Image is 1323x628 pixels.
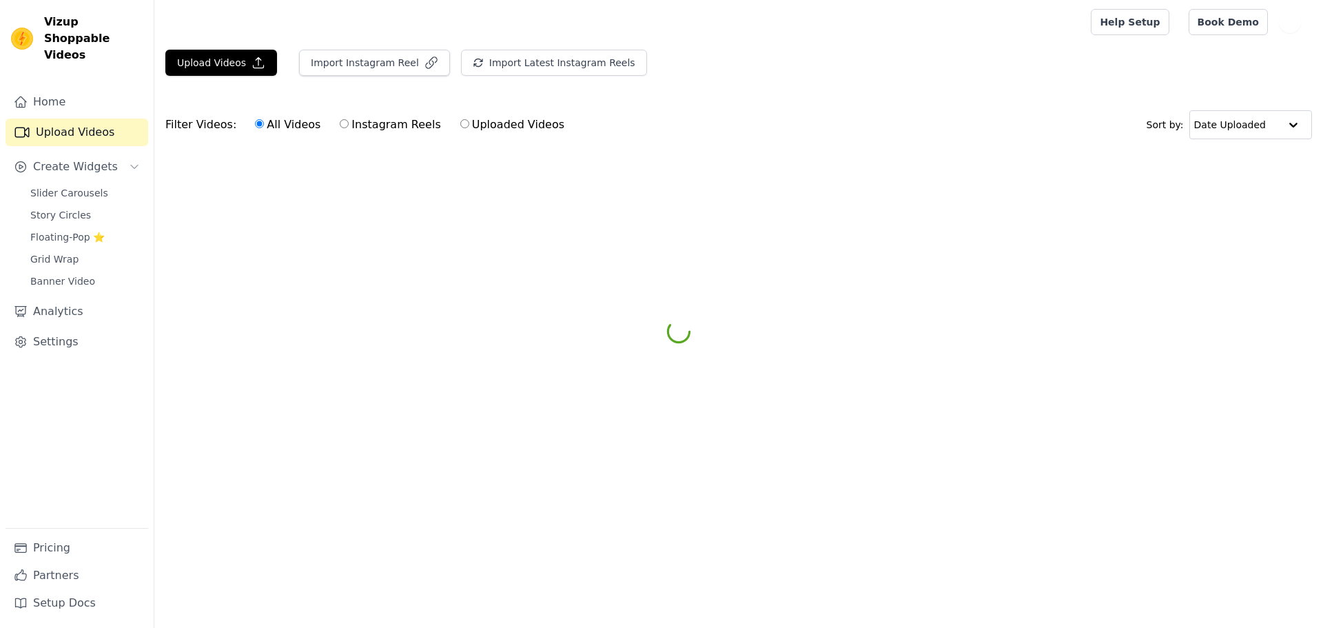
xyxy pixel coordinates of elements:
[461,50,647,76] button: Import Latest Instagram Reels
[11,28,33,50] img: Vizup
[340,119,349,128] input: Instagram Reels
[30,252,79,266] span: Grid Wrap
[6,119,148,146] a: Upload Videos
[1091,9,1169,35] a: Help Setup
[460,116,565,134] label: Uploaded Videos
[30,274,95,288] span: Banner Video
[1189,9,1268,35] a: Book Demo
[299,50,450,76] button: Import Instagram Reel
[339,116,441,134] label: Instagram Reels
[30,230,105,244] span: Floating-Pop ⭐
[6,153,148,181] button: Create Widgets
[6,328,148,356] a: Settings
[22,205,148,225] a: Story Circles
[30,186,108,200] span: Slider Carousels
[6,88,148,116] a: Home
[6,562,148,589] a: Partners
[44,14,143,63] span: Vizup Shoppable Videos
[6,534,148,562] a: Pricing
[1147,110,1313,139] div: Sort by:
[165,109,572,141] div: Filter Videos:
[254,116,321,134] label: All Videos
[30,208,91,222] span: Story Circles
[22,227,148,247] a: Floating-Pop ⭐
[22,250,148,269] a: Grid Wrap
[6,589,148,617] a: Setup Docs
[165,50,277,76] button: Upload Videos
[22,272,148,291] a: Banner Video
[255,119,264,128] input: All Videos
[33,159,118,175] span: Create Widgets
[22,183,148,203] a: Slider Carousels
[460,119,469,128] input: Uploaded Videos
[6,298,148,325] a: Analytics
